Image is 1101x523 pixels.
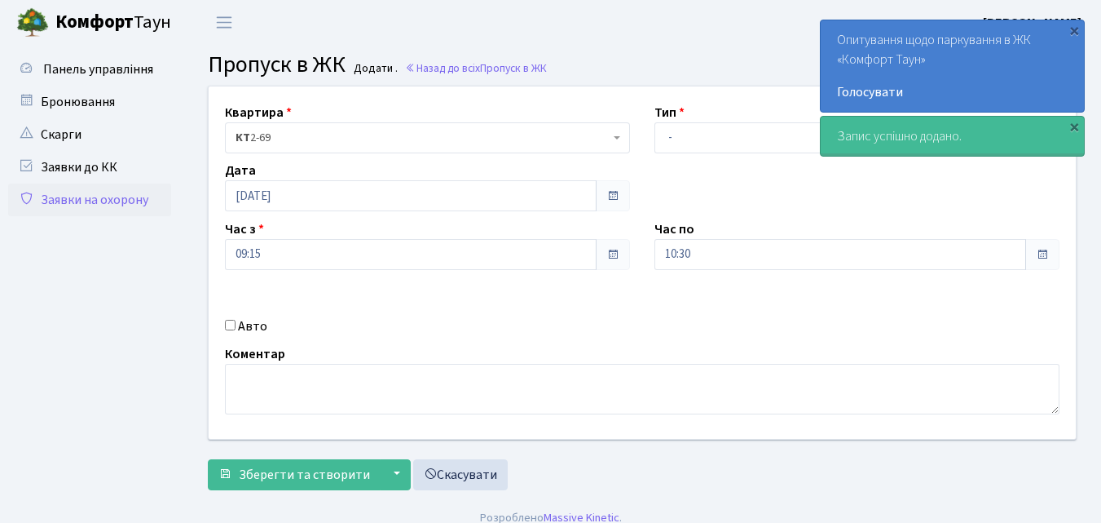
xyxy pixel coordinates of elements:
[837,82,1068,102] a: Голосувати
[225,344,285,364] label: Коментар
[8,184,171,216] a: Заявки на охорону
[238,317,267,336] label: Авто
[208,459,381,490] button: Зберегти та створити
[8,118,171,151] a: Скарги
[204,9,244,36] button: Переключити навігацію
[8,86,171,118] a: Бронювання
[654,219,694,239] label: Час по
[405,60,547,76] a: Назад до всіхПропуск в ЖК
[350,62,398,76] small: Додати .
[16,7,49,39] img: logo.png
[413,459,508,490] a: Скасувати
[654,103,685,122] label: Тип
[8,53,171,86] a: Панель управління
[1066,118,1082,135] div: ×
[821,20,1084,112] div: Опитування щодо паркування в ЖК «Комфорт Таун»
[821,117,1084,156] div: Запис успішно додано.
[239,466,370,484] span: Зберегти та створити
[43,60,153,78] span: Панель управління
[55,9,134,35] b: Комфорт
[55,9,171,37] span: Таун
[225,122,630,153] span: <b>КТ</b>&nbsp;&nbsp;&nbsp;&nbsp;2-69
[480,60,547,76] span: Пропуск в ЖК
[225,161,256,180] label: Дата
[236,130,250,146] b: КТ
[225,219,264,239] label: Час з
[983,14,1081,32] b: [PERSON_NAME]
[8,151,171,184] a: Заявки до КК
[225,103,292,122] label: Квартира
[983,13,1081,33] a: [PERSON_NAME]
[208,48,346,81] span: Пропуск в ЖК
[236,130,610,146] span: <b>КТ</b>&nbsp;&nbsp;&nbsp;&nbsp;2-69
[1066,22,1082,38] div: ×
